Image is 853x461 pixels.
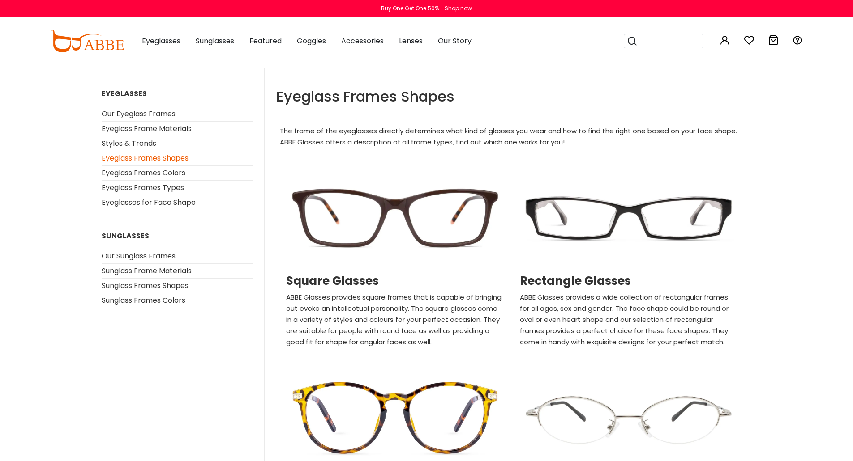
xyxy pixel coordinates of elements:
div: Shop now [445,4,472,13]
h6: SUNGLASSES [102,232,253,240]
a: Sunglass Frames Colors [102,295,185,305]
p: ABBE Glasses provides square frames that is capable of bringing out evoke an intellectual persona... [286,292,504,347]
img: detail.jpg [516,162,741,274]
img: detail.jpg [283,162,507,274]
div: Buy One Get One 50% [381,4,439,13]
a: Square Glasses [286,274,504,288]
span: Goggles [297,36,326,46]
a: Eyeglass Frame Materials [102,123,192,134]
span: Lenses [399,36,423,46]
a: Our Sunglass Frames [102,251,176,261]
a: Eyeglasses for Face Shape [102,197,196,207]
a: Eyeglass Frames Types [102,182,184,193]
a: Eyeglass Frames Colors [102,168,185,178]
img: abbeglasses.com [51,30,124,52]
a: Rectangle Glasses [520,274,737,288]
p: ABBE Glasses provides a wide collection of rectangular frames for all ages, sex and gender. The f... [520,292,737,347]
span: Eyeglasses [142,36,180,46]
h6: EYEGLASSES [102,89,253,98]
a: Sunglass Frames Shapes [102,280,189,291]
h1: Eyeglass Frames Shapes [276,89,747,104]
a: Styles & Trends [102,138,156,148]
a: Eyeglass Frames Shapes [102,153,189,163]
a: Sunglass Frame Materials [102,266,192,276]
span: Accessories [341,36,384,46]
span: Our Story [438,36,472,46]
span: Sunglasses [196,36,234,46]
p: The frame of the eyeglasses directly determines what kind of glasses you wear and how to find the... [276,125,747,148]
a: Our Eyeglass Frames [102,109,176,119]
a: Shop now [440,4,472,12]
span: Featured [249,36,282,46]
